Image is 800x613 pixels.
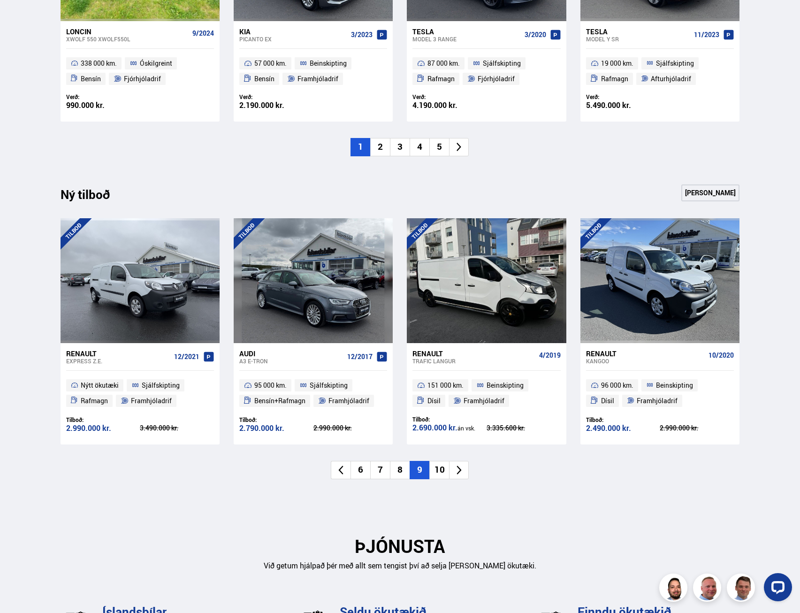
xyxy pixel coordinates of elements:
div: Verð: [66,93,140,100]
div: Verð: [239,93,313,100]
div: Tilboð: [586,416,660,423]
span: Beinskipting [487,380,524,391]
span: 4/2019 [539,352,561,359]
li: 6 [350,461,370,479]
div: Kangoo [586,358,705,364]
span: Beinskipting [310,58,347,69]
div: Model Y SR [586,36,690,42]
span: Framhjóladrif [328,395,369,406]
span: Dísil [427,395,441,406]
a: Tesla Model 3 RANGE 3/2020 87 000 km. Sjálfskipting Rafmagn Fjórhjóladrif Verð: 4.190.000 kr. [407,21,566,122]
span: Sjálfskipting [310,380,348,391]
span: án vsk. [457,424,475,432]
span: Beinskipting [656,380,693,391]
span: Sjálfskipting [142,380,180,391]
div: 5.490.000 kr. [586,101,660,109]
span: 95 000 km. [254,380,287,391]
div: Kia [239,27,347,36]
div: 3.490.000 kr. [140,425,214,431]
a: Kia Picanto EX 3/2023 57 000 km. Beinskipting Bensín Framhjóladrif Verð: 2.190.000 kr. [234,21,393,122]
img: siFngHWaQ9KaOqBr.png [694,575,723,603]
div: Loncin [66,27,189,36]
div: Verð: [586,93,660,100]
a: Loncin Xwolf 550 XWOLF550L 9/2024 338 000 km. Óskilgreint Bensín Fjórhjóladrif Verð: 990.000 kr. [61,21,220,122]
iframe: LiveChat chat widget [756,569,796,609]
div: Tilboð: [66,416,140,423]
div: Audi [239,349,343,358]
div: Picanto EX [239,36,347,42]
span: 87 000 km. [427,58,460,69]
span: 10/2020 [709,352,734,359]
div: 2.990.000 kr. [313,425,388,431]
img: nhp88E3Fdnt1Opn2.png [661,575,689,603]
span: Rafmagn [601,73,628,84]
div: 2.990.000 kr. [660,425,734,431]
div: 3.335.600 kr. [487,425,561,431]
span: 12/2017 [347,353,373,360]
span: Fjórhjóladrif [124,73,161,84]
h2: ÞJÓNUSTA [61,536,740,557]
div: Ný tilboð [61,187,126,207]
div: Tesla [586,27,690,36]
div: Model 3 RANGE [412,36,520,42]
span: 3/2023 [351,31,373,38]
div: Xwolf 550 XWOLF550L [66,36,189,42]
span: 338 000 km. [81,58,117,69]
span: 9/2024 [192,30,214,37]
div: 2.790.000 kr. [239,424,313,432]
div: Trafic LANGUR [412,358,535,364]
span: Rafmagn [81,395,108,406]
span: Nýtt ökutæki [81,380,119,391]
span: Dísil [601,395,614,406]
span: Fjórhjóladrif [478,73,515,84]
li: 4 [410,138,429,156]
li: 3 [390,138,410,156]
span: Sjálfskipting [483,58,521,69]
span: Framhjóladrif [464,395,504,406]
div: Renault [586,349,705,358]
div: A3 E-TRON [239,358,343,364]
span: Bensín [81,73,101,84]
span: 151 000 km. [427,380,464,391]
img: FbJEzSuNWCJXmdc-.webp [728,575,756,603]
span: Framhjóladrif [297,73,338,84]
a: Audi A3 E-TRON 12/2017 95 000 km. Sjálfskipting Bensín+Rafmagn Framhjóladrif Tilboð: 2.790.000 kr... [234,343,393,444]
div: Tilboð: [412,416,487,423]
div: 2.990.000 kr. [66,424,140,432]
span: 57 000 km. [254,58,287,69]
span: Sjálfskipting [656,58,694,69]
span: 19 000 km. [601,58,633,69]
span: Bensín [254,73,274,84]
span: 12/2021 [174,353,199,360]
li: 10 [429,461,449,479]
div: 4.190.000 kr. [412,101,487,109]
span: Framhjóladrif [131,395,172,406]
span: 96 000 km. [601,380,633,391]
li: 9 [410,461,429,479]
span: 3/2020 [525,31,546,38]
li: 2 [370,138,390,156]
div: 990.000 kr. [66,101,140,109]
div: 2.690.000 kr. [412,424,487,432]
div: Renault [66,349,170,358]
span: Rafmagn [427,73,455,84]
div: Renault [412,349,535,358]
div: Verð: [412,93,487,100]
span: Framhjóladrif [637,395,678,406]
a: Tesla Model Y SR 11/2023 19 000 km. Sjálfskipting Rafmagn Afturhjóladrif Verð: 5.490.000 kr. [580,21,739,122]
div: 2.190.000 kr. [239,101,313,109]
span: 11/2023 [694,31,719,38]
div: Express Z.E. [66,358,170,364]
div: 2.490.000 kr. [586,424,660,432]
a: Renault Kangoo 10/2020 96 000 km. Beinskipting Dísil Framhjóladrif Tilboð: 2.490.000 kr. 2.990.00... [580,343,739,444]
span: Afturhjóladrif [651,73,691,84]
li: 8 [390,461,410,479]
a: Renault Trafic LANGUR 4/2019 151 000 km. Beinskipting Dísil Framhjóladrif Tilboð: 2.690.000 kr.án... [407,343,566,444]
li: 7 [370,461,390,479]
div: Tesla [412,27,520,36]
span: Óskilgreint [140,58,172,69]
a: Renault Express Z.E. 12/2021 Nýtt ökutæki Sjálfskipting Rafmagn Framhjóladrif Tilboð: 2.990.000 k... [61,343,220,444]
li: 1 [350,138,370,156]
a: [PERSON_NAME] [681,184,739,201]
